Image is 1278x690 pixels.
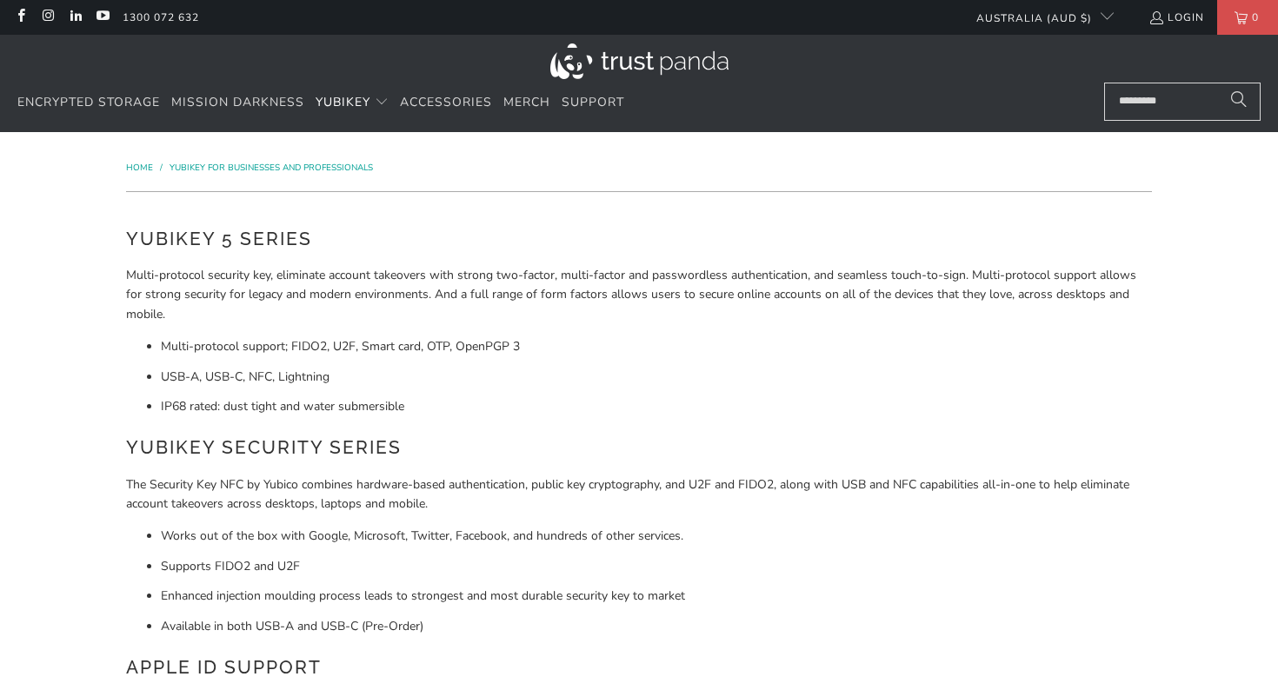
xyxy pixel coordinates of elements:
[1148,8,1204,27] a: Login
[126,162,156,174] a: Home
[126,434,1152,461] h2: YubiKey Security Series
[95,10,110,24] a: Trust Panda Australia on YouTube
[316,94,370,110] span: YubiKey
[160,162,163,174] span: /
[503,94,550,110] span: Merch
[17,94,160,110] span: Encrypted Storage
[126,266,1152,324] p: Multi-protocol security key, eliminate account takeovers with strong two-factor, multi-factor and...
[17,83,160,123] a: Encrypted Storage
[126,162,153,174] span: Home
[126,225,1152,253] h2: YubiKey 5 Series
[17,83,624,123] nav: Translation missing: en.navigation.header.main_nav
[562,94,624,110] span: Support
[400,83,492,123] a: Accessories
[161,337,1152,356] li: Multi-protocol support; FIDO2, U2F, Smart card, OTP, OpenPGP 3
[161,557,1152,576] li: Supports FIDO2 and U2F
[316,83,389,123] summary: YubiKey
[1104,83,1261,121] input: Search...
[13,10,28,24] a: Trust Panda Australia on Facebook
[161,527,1152,546] li: Works out of the box with Google, Microsoft, Twitter, Facebook, and hundreds of other services.
[170,162,373,174] a: YubiKey for Businesses and Professionals
[171,83,304,123] a: Mission Darkness
[1217,83,1261,121] button: Search
[123,8,199,27] a: 1300 072 632
[171,94,304,110] span: Mission Darkness
[126,654,1152,681] h2: Apple ID Support
[40,10,55,24] a: Trust Panda Australia on Instagram
[161,368,1152,387] li: USB-A, USB-C, NFC, Lightning
[400,94,492,110] span: Accessories
[550,43,729,79] img: Trust Panda Australia
[68,10,83,24] a: Trust Panda Australia on LinkedIn
[161,587,1152,606] li: Enhanced injection moulding process leads to strongest and most durable security key to market
[126,475,1152,514] p: The Security Key NFC by Yubico combines hardware-based authentication, public key cryptography, a...
[161,397,1152,416] li: IP68 rated: dust tight and water submersible
[161,617,1152,636] li: Available in both USB-A and USB-C (Pre-Order)
[562,83,624,123] a: Support
[503,83,550,123] a: Merch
